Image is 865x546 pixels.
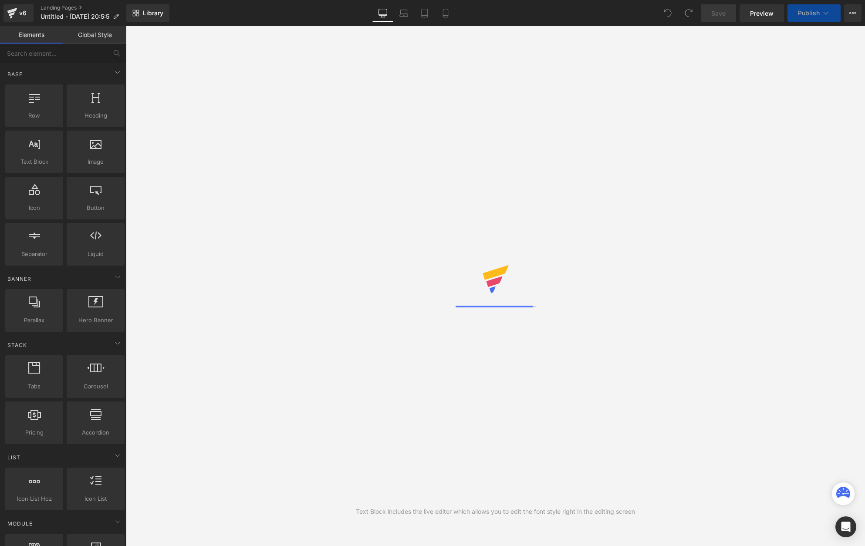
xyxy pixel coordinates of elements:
span: Button [69,203,122,212]
div: Open Intercom Messenger [835,516,856,537]
a: Preview [740,4,784,22]
span: Liquid [69,249,122,259]
span: Pricing [8,428,61,437]
a: Tablet [414,4,435,22]
span: Icon [8,203,61,212]
a: Global Style [63,26,126,44]
div: v6 [17,7,28,19]
span: Separator [8,249,61,259]
span: Carousel [69,382,122,391]
span: Preview [750,9,774,18]
span: Save [711,9,726,18]
span: Library [143,9,163,17]
span: List [7,453,21,462]
a: v6 [3,4,34,22]
span: Image [69,157,122,166]
span: Banner [7,275,32,283]
span: Hero Banner [69,316,122,325]
span: Heading [69,111,122,120]
a: Laptop [393,4,414,22]
span: Publish [798,10,820,17]
span: Base [7,70,24,78]
div: Text Block includes the live editor which allows you to edit the font style right in the editing ... [356,507,635,516]
button: Publish [787,4,841,22]
button: Undo [659,4,676,22]
span: Tabs [8,382,61,391]
span: Text Block [8,157,61,166]
span: Module [7,519,34,528]
span: Icon List Hoz [8,494,61,503]
button: More [844,4,862,22]
a: New Library [126,4,169,22]
span: Row [8,111,61,120]
span: Icon List [69,494,122,503]
span: Stack [7,341,28,349]
a: Desktop [372,4,393,22]
span: Parallax [8,316,61,325]
span: Untitled - [DATE] 20:5:5 [41,13,109,20]
span: Accordion [69,428,122,437]
a: Landing Pages [41,4,126,11]
button: Redo [680,4,697,22]
a: Mobile [435,4,456,22]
